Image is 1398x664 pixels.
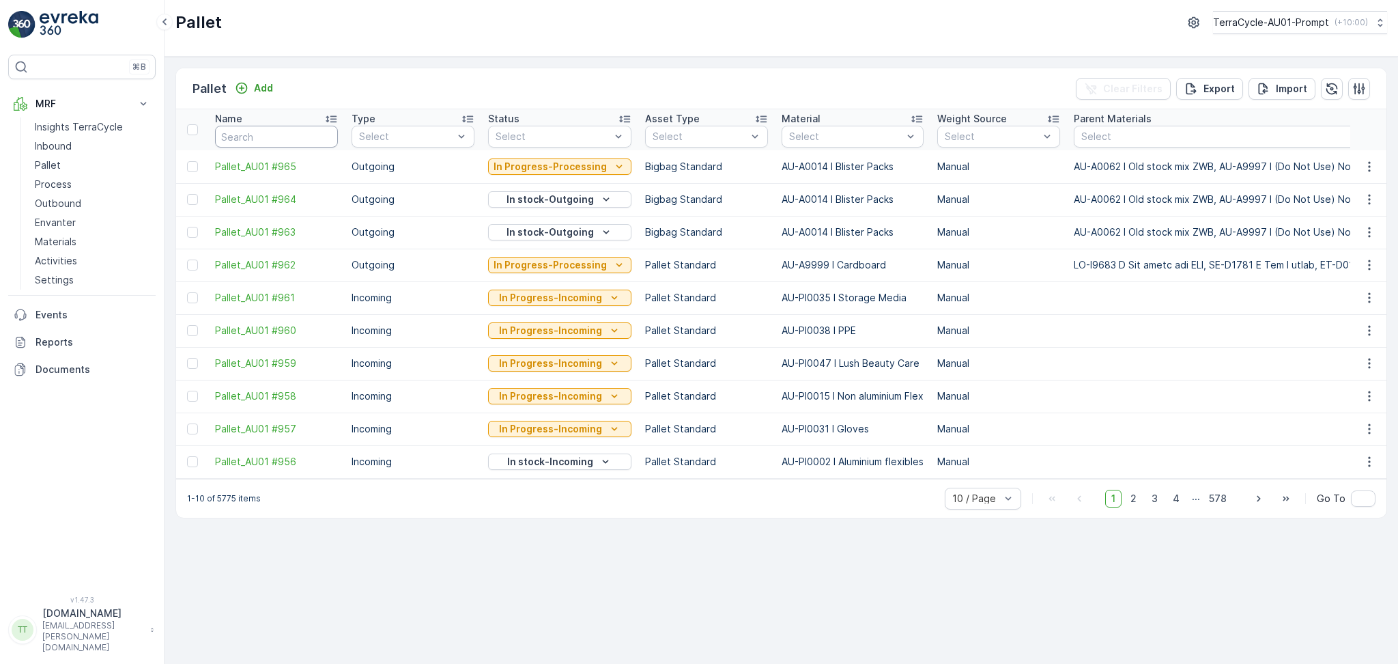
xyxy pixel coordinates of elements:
p: 1-10 of 5775 items [187,493,261,504]
td: Bigbag Standard [638,216,775,249]
a: Insights TerraCycle [29,117,156,137]
a: Materials [29,232,156,251]
p: Documents [35,363,150,376]
span: 578 [1203,490,1233,508]
p: Export [1203,82,1235,96]
td: Pallet Standard [638,314,775,347]
button: TerraCycle-AU01-Prompt(+10:00) [1213,11,1387,34]
td: Manual [930,445,1067,478]
span: Pallet_AU01 #961 [215,291,338,305]
p: In stock-Outgoing [507,225,594,239]
p: Select [945,130,1039,143]
button: In Progress-Incoming [488,290,631,306]
td: Manual [930,281,1067,314]
a: Process [29,175,156,194]
span: 4 [1167,490,1186,508]
p: Pallet [192,79,227,98]
td: Incoming [345,314,481,347]
p: Settings [35,273,74,287]
p: Reports [35,335,150,349]
span: Go To [1317,492,1345,506]
div: Toggle Row Selected [187,161,198,172]
button: In Progress-Incoming [488,355,631,372]
button: In Progress-Incoming [488,388,631,404]
a: Pallet_AU01 #964 [215,193,338,206]
a: Pallet_AU01 #965 [215,160,338,174]
p: Status [488,112,519,126]
p: In stock-Incoming [507,455,593,469]
td: AU-PI0015 I Non aluminium Flex [775,380,930,413]
p: [EMAIL_ADDRESS][PERSON_NAME][DOMAIN_NAME] [42,620,143,653]
p: Name [215,112,242,126]
td: Pallet Standard [638,445,775,478]
td: Manual [930,380,1067,413]
td: Incoming [345,413,481,445]
td: Incoming [345,445,481,478]
div: Toggle Row Selected [187,424,198,434]
a: Pallet_AU01 #959 [215,357,338,370]
p: MRF [35,97,128,111]
p: Select [789,130,902,143]
p: TerraCycle-AU01-Prompt [1213,16,1329,29]
div: Toggle Row Selected [187,260,198,271]
p: Select [359,130,453,143]
p: Weight Source [937,112,1007,126]
td: Incoming [345,380,481,413]
button: Add [229,80,279,96]
p: In Progress-Processing [494,258,607,272]
div: Toggle Row Selected [187,325,198,336]
td: Incoming [345,347,481,380]
p: Parent Materials [1074,112,1152,126]
div: Toggle Row Selected [187,358,198,369]
td: Outgoing [345,216,481,249]
a: Inbound [29,137,156,156]
td: AU-PI0002 I Aluminium flexibles [775,445,930,478]
button: MRF [8,90,156,117]
p: Materials [35,235,76,249]
a: Pallet_AU01 #957 [215,422,338,436]
p: In Progress-Incoming [499,389,602,403]
td: Manual [930,249,1067,281]
button: In stock-Incoming [488,454,631,470]
p: Process [35,178,72,191]
td: Manual [930,150,1067,183]
button: In stock-Outgoing [488,191,631,208]
a: Pallet [29,156,156,175]
p: Events [35,308,150,322]
td: AU-A0014 I Blister Packs [775,183,930,216]
p: In Progress-Incoming [499,291,602,305]
p: Clear Filters [1103,82,1162,96]
p: Import [1276,82,1307,96]
a: Pallet_AU01 #956 [215,455,338,469]
p: In stock-Outgoing [507,193,594,206]
td: Pallet Standard [638,347,775,380]
td: Manual [930,183,1067,216]
td: AU-PI0035 I Storage Media [775,281,930,314]
div: Toggle Row Selected [187,456,198,467]
a: Pallet_AU01 #963 [215,225,338,239]
p: Add [254,81,273,95]
td: Pallet Standard [638,281,775,314]
input: Search [215,126,338,148]
div: Toggle Row Selected [187,391,198,402]
td: Bigbag Standard [638,183,775,216]
p: In Progress-Incoming [499,422,602,436]
p: ⌘B [132,61,146,72]
a: Reports [8,329,156,356]
p: Insights TerraCycle [35,120,123,134]
p: Activities [35,254,77,268]
button: TT[DOMAIN_NAME][EMAIL_ADDRESS][PERSON_NAME][DOMAIN_NAME] [8,607,156,653]
a: Envanter [29,213,156,232]
td: AU-A0014 I Blister Packs [775,150,930,183]
p: Type [352,112,375,126]
a: Pallet_AU01 #962 [215,258,338,272]
span: v 1.47.3 [8,596,156,604]
span: Pallet_AU01 #958 [215,389,338,403]
button: In Progress-Processing [488,158,631,175]
p: [DOMAIN_NAME] [42,607,143,620]
p: Outbound [35,197,81,210]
